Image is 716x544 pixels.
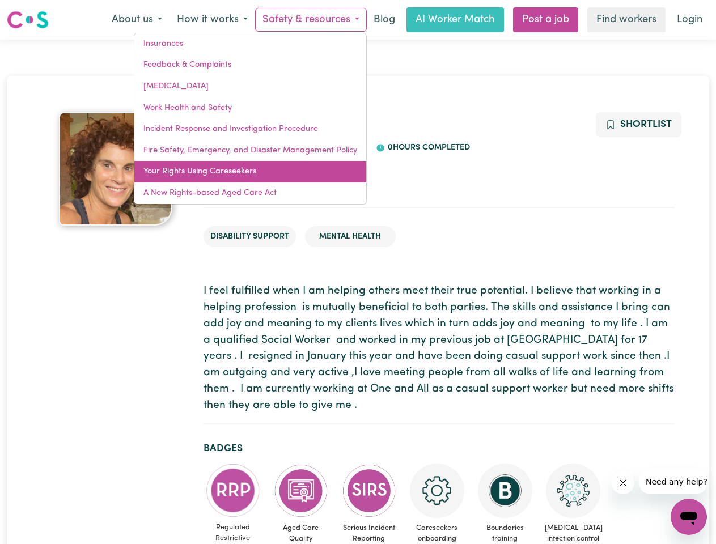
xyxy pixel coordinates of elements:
a: Fire Safety, Emergency, and Disaster Management Policy [134,140,366,161]
img: CS Academy: Aged Care Quality Standards & Code of Conduct course completed [274,464,328,518]
a: [MEDICAL_DATA] [134,76,366,97]
iframe: Message from company [639,469,707,494]
span: 0 hours completed [385,143,470,152]
img: Belinda [59,112,172,226]
a: Work Health and Safety [134,97,366,119]
img: CS Academy: COVID-19 Infection Control Training course completed [546,464,600,518]
img: Careseekers logo [7,10,49,30]
a: AI Worker Match [406,7,504,32]
a: Login [670,7,709,32]
div: Safety & resources [134,33,367,205]
a: Feedback & Complaints [134,54,366,76]
button: How it works [170,8,255,32]
a: Blog [367,7,402,32]
a: Your Rights Using Careseekers [134,161,366,182]
iframe: Button to launch messaging window [671,499,707,535]
img: CS Academy: Regulated Restrictive Practices course completed [206,464,260,517]
img: CS Academy: Boundaries in care and support work course completed [478,464,532,518]
p: I feel fulfilled when I am helping others meet their true potential. I believe that working in a ... [204,283,675,414]
iframe: Close message [612,471,634,494]
a: Find workers [587,7,666,32]
li: Mental Health [305,226,396,248]
li: Disability Support [204,226,296,248]
a: Insurances [134,33,366,55]
a: A New Rights-based Aged Care Act [134,182,366,204]
a: Belinda's profile picture' [42,112,190,226]
button: Safety & resources [255,8,367,32]
span: Need any help? [7,8,69,17]
a: Incident Response and Investigation Procedure [134,118,366,140]
span: Shortlist [620,120,672,129]
button: About us [104,8,170,32]
h2: Badges [204,443,675,454]
a: Post a job [513,7,578,32]
img: CS Academy: Serious Incident Reporting Scheme course completed [342,464,396,518]
button: Add to shortlist [596,112,681,137]
a: Careseekers logo [7,7,49,33]
img: CS Academy: Careseekers Onboarding course completed [410,464,464,518]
